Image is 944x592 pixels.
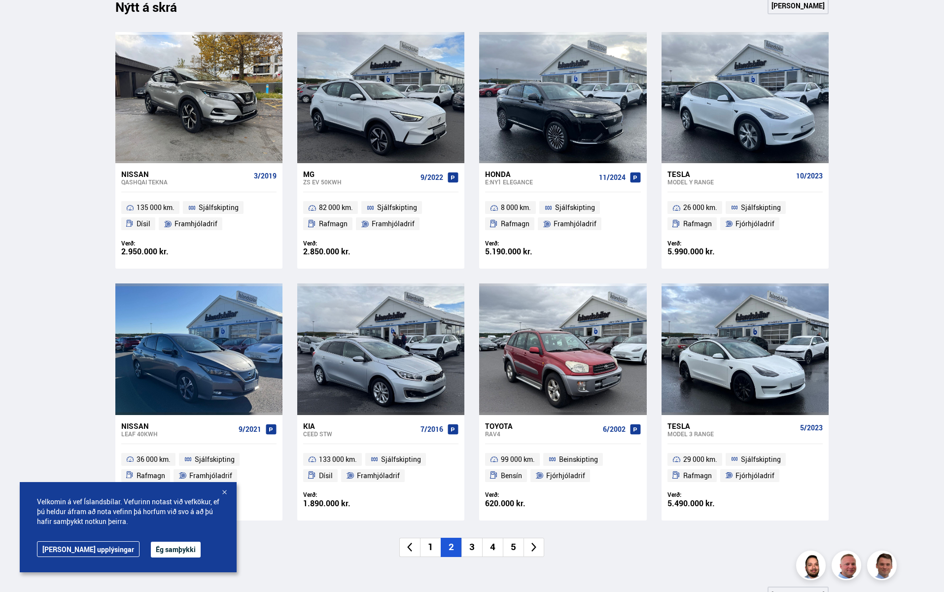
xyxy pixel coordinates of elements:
[199,202,239,213] span: Sjálfskipting
[554,218,596,230] span: Framhjóladrif
[485,170,594,178] div: Honda
[319,470,333,482] span: Dísil
[121,170,250,178] div: Nissan
[189,470,232,482] span: Framhjóladrif
[303,170,417,178] div: MG
[503,538,524,557] li: 5
[501,470,522,482] span: Bensín
[37,541,140,557] a: [PERSON_NAME] upplýsingar
[501,202,531,213] span: 8 000 km.
[798,552,827,582] img: nhp88E3Fdnt1Opn2.png
[319,218,348,230] span: Rafmagn
[303,430,417,437] div: Ceed STW
[667,430,796,437] div: Model 3 RANGE
[735,470,774,482] span: Fjórhjóladrif
[420,425,443,433] span: 7/2016
[137,202,175,213] span: 135 000 km.
[357,470,400,482] span: Framhjóladrif
[37,497,219,526] span: Velkomin á vef Íslandsbílar. Vefurinn notast við vefkökur, ef þú heldur áfram að nota vefinn þá h...
[137,470,165,482] span: Rafmagn
[683,453,717,465] span: 29 000 km.
[485,240,563,247] div: Verð:
[599,174,626,181] span: 11/2024
[667,178,792,185] div: Model Y RANGE
[796,172,823,180] span: 10/2023
[662,163,829,269] a: Tesla Model Y RANGE 10/2023 26 000 km. Sjálfskipting Rafmagn Fjórhjóladrif Verð: 5.990.000 kr.
[485,178,594,185] div: e:Ny1 ELEGANCE
[683,470,712,482] span: Rafmagn
[175,218,217,230] span: Framhjóladrif
[115,163,282,269] a: Nissan Qashqai TEKNA 3/2019 135 000 km. Sjálfskipting Dísil Framhjóladrif Verð: 2.950.000 kr.
[683,218,712,230] span: Rafmagn
[303,247,381,256] div: 2.850.000 kr.
[485,247,563,256] div: 5.190.000 kr.
[485,499,563,508] div: 620.000 kr.
[121,178,250,185] div: Qashqai TEKNA
[420,174,443,181] span: 9/2022
[239,425,261,433] span: 9/2021
[667,240,745,247] div: Verð:
[121,421,235,430] div: Nissan
[735,218,774,230] span: Fjórhjóladrif
[137,453,171,465] span: 36 000 km.
[501,218,529,230] span: Rafmagn
[297,415,464,521] a: Kia Ceed STW 7/2016 133 000 km. Sjálfskipting Dísil Framhjóladrif Verð: 1.890.000 kr.
[546,470,585,482] span: Fjórhjóladrif
[485,491,563,498] div: Verð:
[559,453,598,465] span: Beinskipting
[8,4,37,34] button: Opna LiveChat spjallviðmót
[115,415,282,521] a: Nissan Leaf 40KWH 9/2021 36 000 km. Sjálfskipting Rafmagn Framhjóladrif Verð: 2.690.000 kr.
[683,202,717,213] span: 26 000 km.
[667,499,745,508] div: 5.490.000 kr.
[303,499,381,508] div: 1.890.000 kr.
[833,552,863,582] img: siFngHWaQ9KaOqBr.png
[662,415,829,521] a: Tesla Model 3 RANGE 5/2023 29 000 km. Sjálfskipting Rafmagn Fjórhjóladrif Verð: 5.490.000 kr.
[479,163,646,269] a: Honda e:Ny1 ELEGANCE 11/2024 8 000 km. Sjálfskipting Rafmagn Framhjóladrif Verð: 5.190.000 kr.
[254,172,277,180] span: 3/2019
[319,202,353,213] span: 82 000 km.
[667,421,796,430] div: Tesla
[121,430,235,437] div: Leaf 40KWH
[461,538,482,557] li: 3
[420,538,441,557] li: 1
[869,552,898,582] img: FbJEzSuNWCJXmdc-.webp
[381,453,421,465] span: Sjálfskipting
[485,421,598,430] div: Toyota
[137,218,150,230] span: Dísil
[667,170,792,178] div: Tesla
[121,247,199,256] div: 2.950.000 kr.
[303,421,417,430] div: Kia
[372,218,415,230] span: Framhjóladrif
[485,430,598,437] div: RAV4
[195,453,235,465] span: Sjálfskipting
[800,424,823,432] span: 5/2023
[151,542,201,557] button: Ég samþykki
[741,453,781,465] span: Sjálfskipting
[479,415,646,521] a: Toyota RAV4 6/2002 99 000 km. Beinskipting Bensín Fjórhjóladrif Verð: 620.000 kr.
[303,491,381,498] div: Verð:
[667,491,745,498] div: Verð:
[441,538,461,557] li: 2
[501,453,535,465] span: 99 000 km.
[303,178,417,185] div: ZS EV 50KWH
[603,425,626,433] span: 6/2002
[319,453,357,465] span: 133 000 km.
[377,202,417,213] span: Sjálfskipting
[297,163,464,269] a: MG ZS EV 50KWH 9/2022 82 000 km. Sjálfskipting Rafmagn Framhjóladrif Verð: 2.850.000 kr.
[741,202,781,213] span: Sjálfskipting
[303,240,381,247] div: Verð:
[667,247,745,256] div: 5.990.000 kr.
[121,240,199,247] div: Verð:
[482,538,503,557] li: 4
[555,202,595,213] span: Sjálfskipting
